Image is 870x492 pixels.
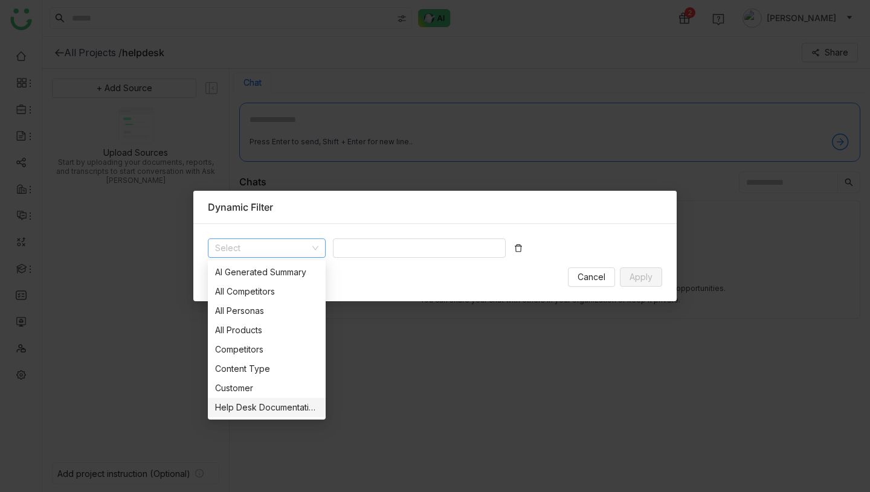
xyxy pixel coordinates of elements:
nz-option-item: Competitors [208,340,326,359]
div: All Personas [215,304,318,318]
button: Cancel [568,267,615,287]
button: Apply [620,267,662,287]
nz-option-item: Help Desk Documentation [208,398,326,417]
div: Competitors [215,343,318,356]
nz-option-item: Content Type [208,359,326,379]
nz-option-item: All Competitors [208,282,326,301]
div: Customer [215,382,318,395]
div: All Competitors [215,285,318,298]
div: AI Generated Summary [215,266,318,279]
nz-option-item: Customer [208,379,326,398]
div: Help Desk Documentation [215,401,318,414]
div: All Products [215,324,318,337]
nz-option-item: All Personas [208,301,326,321]
nz-option-item: AI Generated Summary [208,263,326,282]
nz-option-item: All Products [208,321,326,340]
div: Content Type [215,362,318,375]
div: Dynamic Filter [208,200,662,214]
span: Cancel [578,270,605,284]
